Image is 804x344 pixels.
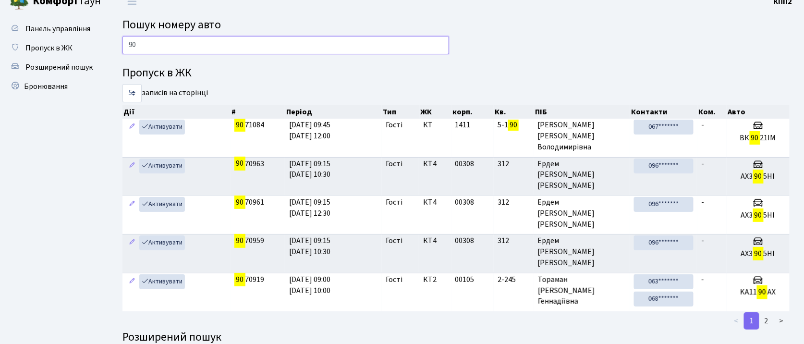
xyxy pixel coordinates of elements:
a: Активувати [139,159,185,173]
span: Гості [386,120,402,131]
a: Редагувати [126,159,138,173]
a: Розширений пошук [5,58,101,77]
span: 00308 [455,159,475,169]
h5: KA11 AX [731,288,786,297]
span: 312 [498,197,530,208]
span: [PERSON_NAME] [PERSON_NAME] Володимирівна [538,120,626,153]
span: КТ [423,120,447,131]
span: - [701,235,704,246]
h5: АХ3 5НІ [731,172,786,181]
span: 70961 [234,196,264,209]
span: - [701,274,704,285]
span: КТ2 [423,274,447,285]
span: 70959 [234,234,264,247]
a: > [774,312,790,330]
span: КТ4 [423,197,447,208]
span: Розширений пошук [25,62,93,73]
mark: 90 [234,273,245,286]
th: Ком. [698,105,727,119]
span: 2-245 [498,274,530,285]
th: корп. [451,105,494,119]
span: 5-1 [498,120,530,131]
span: 71084 [234,118,264,132]
span: 1411 [455,120,471,130]
select: записів на сторінці [122,84,142,102]
a: Редагувати [126,274,138,289]
mark: 90 [757,285,767,299]
span: Ердем [PERSON_NAME] [PERSON_NAME] [538,159,626,192]
th: Контакти [630,105,698,119]
a: Редагувати [126,197,138,212]
th: Авто [727,105,790,119]
a: Активувати [139,274,185,289]
span: Гості [386,159,402,170]
label: записів на сторінці [122,84,208,102]
h5: АХ3 5НІ [731,249,786,258]
span: 00308 [455,197,475,208]
a: Активувати [139,120,185,135]
a: 1 [744,312,759,330]
span: КТ4 [423,235,447,246]
mark: 90 [508,118,519,132]
a: Активувати [139,197,185,212]
span: [DATE] 09:45 [DATE] 12:00 [289,120,330,141]
span: [DATE] 09:15 [DATE] 12:30 [289,197,330,219]
span: 00308 [455,235,475,246]
h4: Пропуск в ЖК [122,66,790,80]
span: Гості [386,197,402,208]
span: Пошук номеру авто [122,16,221,33]
a: Активувати [139,235,185,250]
span: Ердем [PERSON_NAME] [PERSON_NAME] [538,235,626,269]
span: Ердем [PERSON_NAME] [PERSON_NAME] [538,197,626,230]
a: Редагувати [126,120,138,135]
span: 70919 [234,273,264,286]
span: Бронювання [24,81,68,92]
span: [DATE] 09:15 [DATE] 10:30 [289,159,330,180]
mark: 90 [753,170,764,183]
span: - [701,120,704,130]
mark: 90 [753,209,764,222]
th: ЖК [420,105,451,119]
span: 312 [498,159,530,170]
mark: 90 [234,234,245,247]
a: Редагувати [126,235,138,250]
th: Кв. [494,105,534,119]
th: # [231,105,285,119]
span: 00105 [455,274,475,285]
span: Пропуск в ЖК [25,43,73,53]
mark: 90 [753,247,764,260]
h5: ВК 21ІМ [731,134,786,143]
span: Гості [386,235,402,246]
span: [DATE] 09:00 [DATE] 10:00 [289,274,330,296]
span: Тораман [PERSON_NAME] Геннадіївна [538,274,626,307]
h5: АХ3 5НІ [731,211,786,220]
input: Пошук [122,36,449,54]
mark: 90 [234,157,245,170]
a: Пропуск в ЖК [5,38,101,58]
a: Панель управління [5,19,101,38]
mark: 90 [234,118,245,132]
mark: 90 [750,131,760,145]
th: ПІБ [534,105,630,119]
a: 2 [759,312,774,330]
span: Панель управління [25,24,90,34]
th: Тип [382,105,419,119]
span: КТ4 [423,159,447,170]
span: 312 [498,235,530,246]
span: [DATE] 09:15 [DATE] 10:30 [289,235,330,257]
a: Бронювання [5,77,101,96]
span: Гості [386,274,402,285]
span: - [701,159,704,169]
mark: 90 [234,196,245,209]
th: Дії [122,105,231,119]
span: 70963 [234,157,264,170]
th: Період [285,105,382,119]
span: - [701,197,704,208]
